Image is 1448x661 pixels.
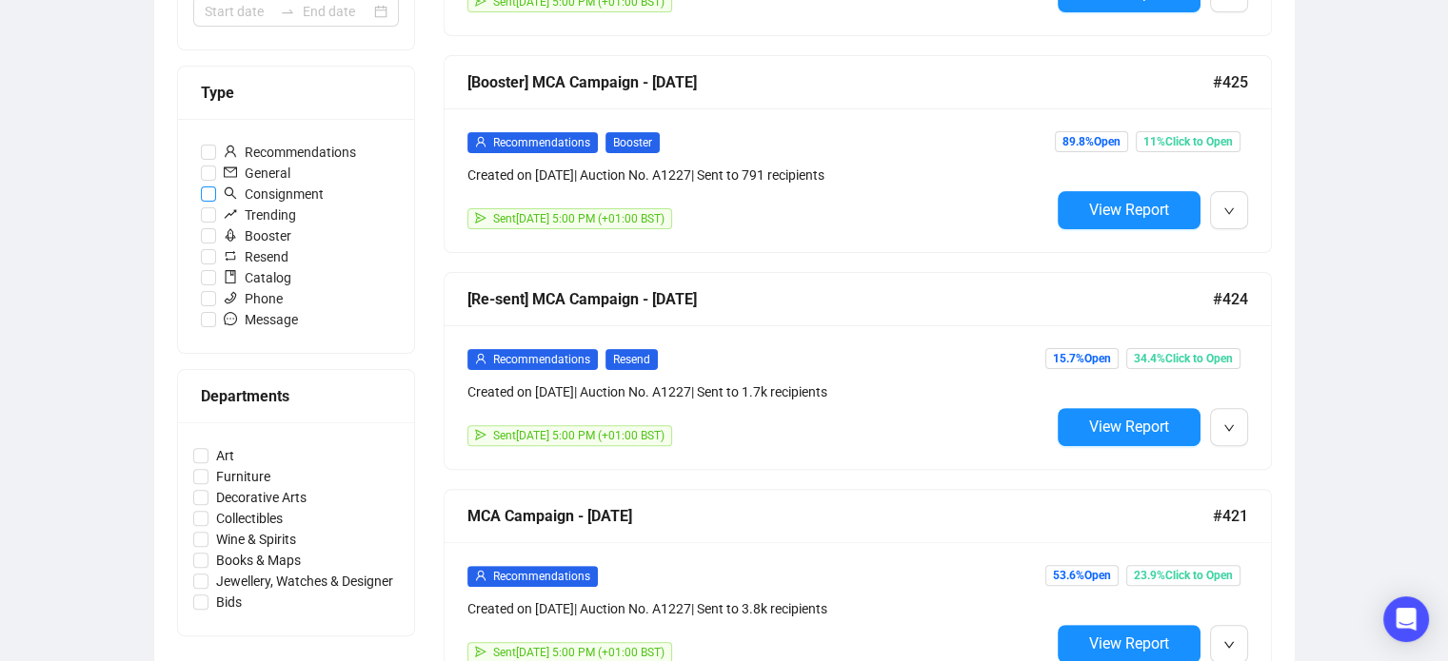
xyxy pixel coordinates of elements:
[493,570,590,583] span: Recommendations
[1058,191,1200,229] button: View Report
[444,272,1272,470] a: [Re-sent] MCA Campaign - [DATE]#424userRecommendationsResendCreated on [DATE]| Auction No. A1227|...
[224,165,237,179] span: mail
[208,529,304,550] span: Wine & Spirits
[444,55,1272,253] a: [Booster] MCA Campaign - [DATE]#425userRecommendationsBoosterCreated on [DATE]| Auction No. A1227...
[1223,205,1235,217] span: down
[493,136,590,149] span: Recommendations
[216,246,296,267] span: Resend
[1213,287,1248,311] span: #424
[1045,348,1119,369] span: 15.7% Open
[208,550,308,571] span: Books & Maps
[224,312,237,325] span: message
[201,384,391,408] div: Departments
[208,445,242,466] span: Art
[493,429,664,442] span: Sent [DATE] 5:00 PM (+01:00 BST)
[224,270,237,283] span: book
[475,646,486,657] span: send
[208,508,290,529] span: Collectibles
[216,225,299,246] span: Booster
[208,571,401,592] span: Jewellery, Watches & Designer
[216,204,304,225] span: Trending
[224,249,237,262] span: retweet
[280,4,295,19] span: to
[1055,131,1128,152] span: 89.8% Open
[605,132,660,153] span: Booster
[216,267,299,288] span: Catalog
[224,228,237,242] span: rocket
[1136,131,1240,152] span: 11% Click to Open
[208,487,314,508] span: Decorative Arts
[467,504,1213,528] div: MCA Campaign - [DATE]
[1126,348,1240,369] span: 34.4% Click to Open
[467,70,1213,94] div: [Booster] MCA Campaign - [DATE]
[1045,565,1119,586] span: 53.6% Open
[216,142,364,163] span: Recommendations
[208,466,278,487] span: Furniture
[1089,201,1169,219] span: View Report
[493,646,664,659] span: Sent [DATE] 5:00 PM (+01:00 BST)
[1058,408,1200,446] button: View Report
[475,429,486,440] span: send
[1126,565,1240,586] span: 23.9% Click to Open
[224,207,237,221] span: rise
[216,288,290,309] span: Phone
[1089,634,1169,652] span: View Report
[216,184,331,204] span: Consignment
[208,592,249,612] span: Bids
[493,212,664,225] span: Sent [DATE] 5:00 PM (+01:00 BST)
[467,598,1050,619] div: Created on [DATE] | Auction No. A1227 | Sent to 3.8k recipients
[467,287,1213,311] div: [Re-sent] MCA Campaign - [DATE]
[224,145,237,158] span: user
[1213,70,1248,94] span: #425
[303,1,370,22] input: End date
[1383,596,1429,642] div: Open Intercom Messenger
[205,1,272,22] input: Start date
[475,570,486,581] span: user
[280,4,295,19] span: swap-right
[1223,639,1235,651] span: down
[475,353,486,364] span: user
[224,186,237,200] span: search
[475,212,486,224] span: send
[1089,418,1169,436] span: View Report
[201,81,391,105] div: Type
[493,353,590,366] span: Recommendations
[467,165,1050,185] div: Created on [DATE] | Auction No. A1227 | Sent to 791 recipients
[216,309,306,330] span: Message
[605,349,658,370] span: Resend
[1213,504,1248,528] span: #421
[1223,422,1235,434] span: down
[475,136,486,147] span: user
[224,291,237,304] span: phone
[467,381,1050,402] div: Created on [DATE] | Auction No. A1227 | Sent to 1.7k recipients
[216,163,298,184] span: General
